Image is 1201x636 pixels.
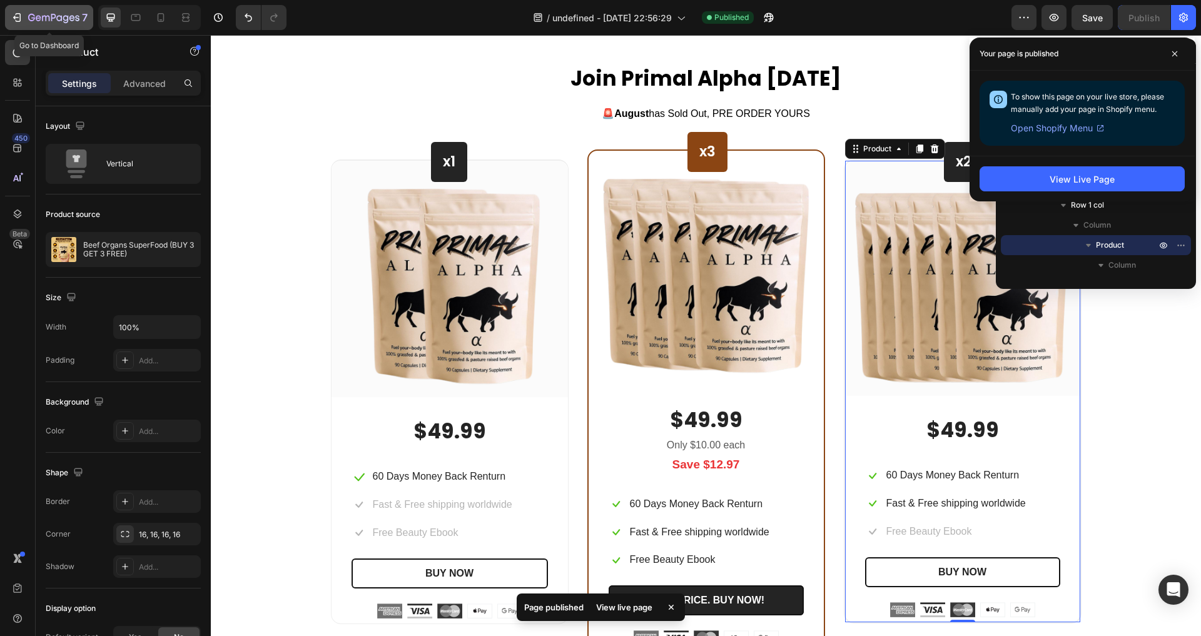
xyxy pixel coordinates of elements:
p: x1 [232,118,245,136]
span: Column [1083,219,1111,231]
p: Fast & Free shipping worldwide [162,461,302,479]
img: Alt Image [739,567,764,582]
div: BUY NOW [215,531,263,546]
span: Product [1096,239,1124,251]
div: View Live Page [1050,173,1115,186]
p: Fast & Free shipping worldwide [419,488,559,507]
div: Shadow [46,561,74,572]
p: 7 [82,10,88,25]
div: Padding [46,355,74,366]
button: BEST PRICE. BUY NOW! [398,550,593,580]
div: Add... [139,497,198,508]
div: Add... [139,426,198,437]
img: Alt Image [286,568,312,583]
div: Undo/Redo [236,5,286,30]
div: Beta [9,229,30,239]
img: gempages_581271781696864776-ac345c2d-224b-4953-8a36-6fcf7ab31f6f.png [383,121,608,346]
img: Alt Image [799,567,824,582]
img: gempages_581271781696864776-89db6b03-20a7-4070-8e4f-bf9bcfbcea89.png [639,131,864,356]
img: Alt Image [196,568,221,583]
span: Save [1082,13,1103,23]
p: Page published [524,601,584,613]
div: Layout [46,118,88,135]
strong: August [403,73,438,84]
div: Display option [46,603,96,614]
img: Alt Image [543,595,568,610]
p: Beef Organs SuperFood (BUY 3 GET 3 FREE) [83,241,195,258]
button: BUY NOW [141,523,337,553]
img: Alt Image [513,595,538,610]
p: Only $10.00 each [399,401,592,420]
p: Free Beauty Ebook [162,489,248,507]
div: $49.99 [398,371,593,400]
span: Row 1 col [1071,199,1104,211]
img: Alt Image [709,567,734,582]
p: x3 [489,108,505,126]
p: 60 Days Money Back Renturn [676,432,809,450]
div: Vertical [106,149,183,178]
div: 450 [12,133,30,143]
div: Size [46,290,79,306]
div: View live page [589,598,660,616]
img: Alt Image [166,568,191,583]
div: 16, 16, 16, 16 [139,529,198,540]
div: $49.99 [141,382,337,411]
button: BUY NOW [654,522,849,552]
img: Alt Image [679,567,704,582]
button: Publish [1118,5,1170,30]
div: Shape [46,465,86,482]
button: View Live Page [980,166,1185,191]
span: Published [714,12,749,23]
span: Column [1108,259,1136,271]
span: To show this page on your live store, please manually add your page in Shopify menu. [1011,92,1164,114]
span: 🚨 has Sold Out, PRE ORDER YOURS [391,73,599,84]
div: Border [46,496,70,507]
p: Fast & Free shipping worldwide [676,460,815,478]
button: 7 [5,5,93,30]
p: Your page is published [980,48,1058,60]
img: Alt Image [226,568,251,583]
img: Alt Image [769,567,794,582]
img: Alt Image [453,595,478,610]
img: product feature img [51,237,76,262]
p: 60 Days Money Back Renturn [419,460,552,478]
p: Save $12.97 [399,422,592,438]
div: Corner [46,528,71,540]
div: BEST PRICE. BUY NOW! [437,558,554,573]
div: Background [46,394,106,411]
input: Auto [114,316,200,338]
p: Free Beauty Ebook [676,488,761,506]
div: BUY NOW [727,530,776,545]
div: Width [46,321,66,333]
div: Publish [1128,11,1160,24]
span: undefined - [DATE] 22:56:29 [552,11,672,24]
button: Save [1072,5,1113,30]
div: $49.99 [654,381,849,410]
div: Add... [139,562,198,573]
iframe: Design area [211,35,1201,636]
div: Color [46,425,65,437]
div: Product source [46,209,100,220]
p: Advanced [123,77,166,90]
div: Product [650,108,683,119]
span: Open Shopify Menu [1011,121,1093,136]
img: Alt Image [423,595,448,610]
p: x2 [745,118,761,136]
img: gempages_581271781696864776-67b323f6-1f4a-4358-b53c-c22ae535948c.png [126,131,352,357]
img: Alt Image [483,595,508,610]
img: Alt Image [256,568,281,583]
p: 60 Days Money Back Renturn [162,433,295,451]
p: Settings [62,77,97,90]
p: Product [61,44,167,59]
p: Free Beauty Ebook [419,516,505,534]
span: / [547,11,550,24]
div: Open Intercom Messenger [1158,575,1188,605]
div: Add... [139,355,198,366]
